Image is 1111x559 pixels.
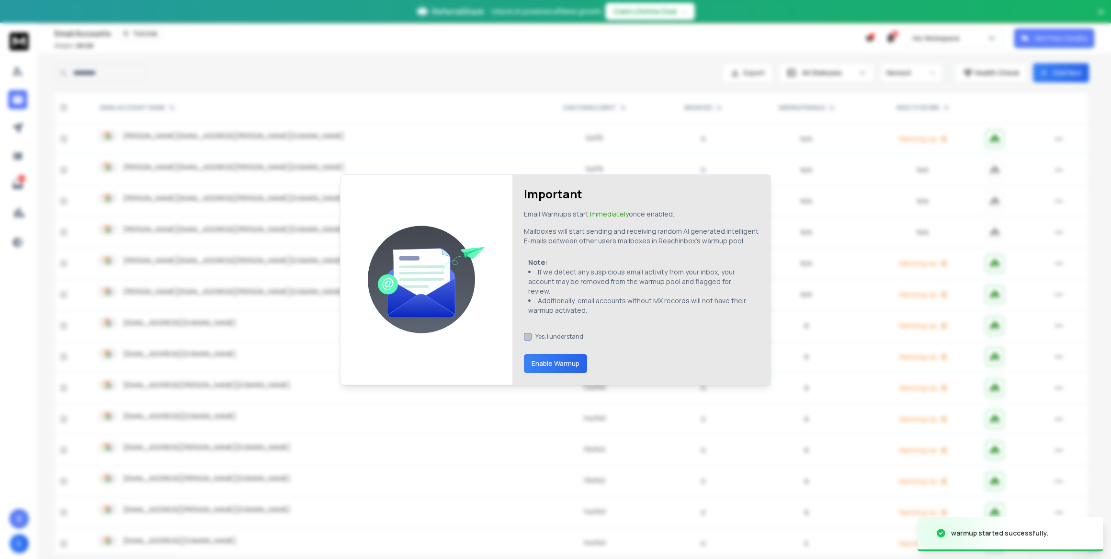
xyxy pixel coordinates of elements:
[535,333,583,341] label: Yes, I understand
[524,354,587,373] button: Enable Warmup
[528,267,755,296] li: If we detect any suspicious email activity from your inbox, your account may be removed from the ...
[528,296,755,315] li: Additionally, email accounts without MX records will not have their warmup activated.
[590,209,629,218] span: Immediately
[524,227,759,246] p: Mailboxes will start sending and receiving random AI generated intelligent E-mails between other ...
[528,258,755,267] p: Note:
[524,186,582,202] h1: Important
[524,209,674,219] p: Email Warmups start once enabled.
